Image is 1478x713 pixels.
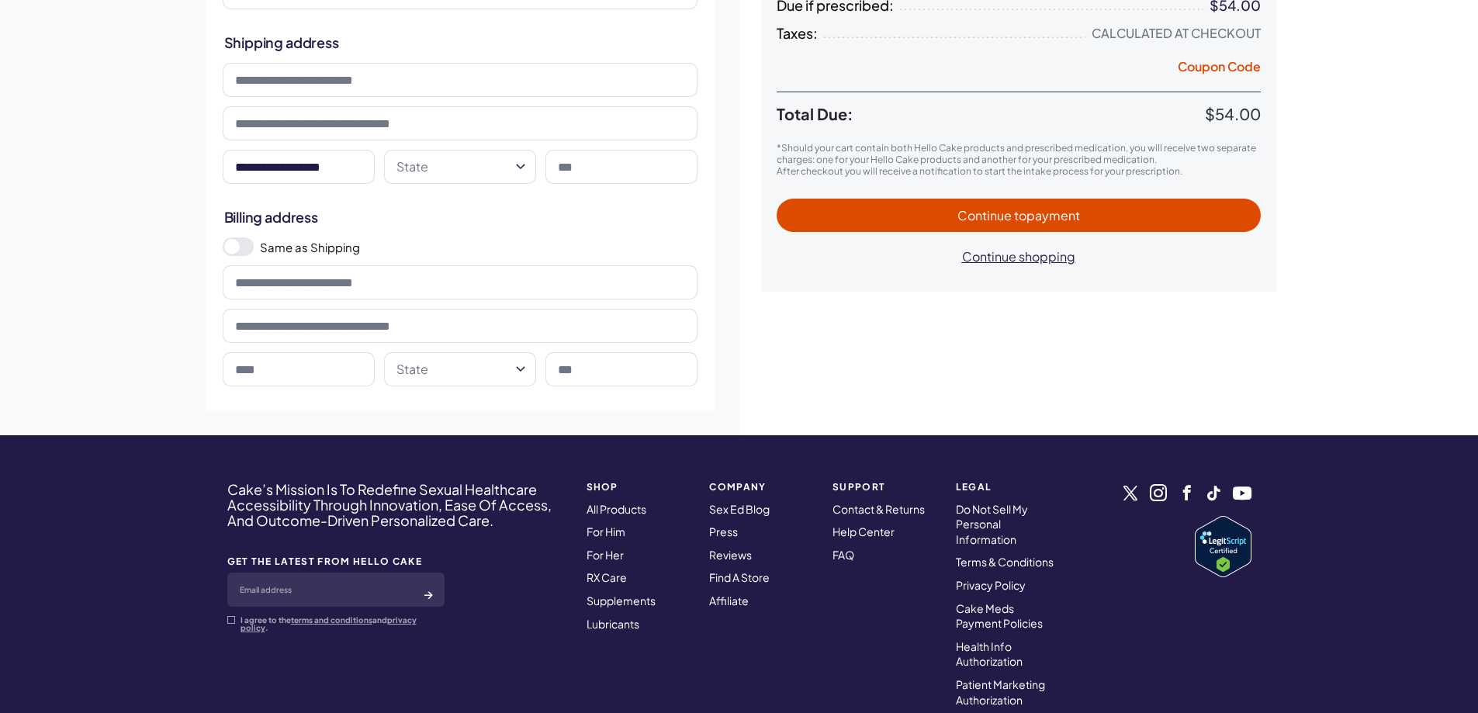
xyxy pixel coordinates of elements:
span: to payment [1014,207,1080,223]
a: Affiliate [709,594,749,607]
strong: Legal [956,482,1061,492]
span: Continue [957,207,1080,223]
button: Continue shopping [947,240,1091,273]
strong: COMPANY [709,482,814,492]
h2: Shipping address [224,33,696,52]
a: Press [709,524,738,538]
h2: Billing address [224,207,696,227]
a: RX Care [587,570,627,584]
a: Privacy Policy [956,578,1026,592]
a: terms and conditions [291,615,372,625]
a: Supplements [587,594,656,607]
a: Patient Marketing Authorization [956,677,1045,707]
a: Contact & Returns [832,502,925,516]
a: Help Center [832,524,895,538]
span: After checkout you will receive a notification to start the intake process for your prescription. [777,165,1182,177]
span: Taxes: [777,26,818,41]
a: privacy policy [241,615,417,632]
h4: Cake’s Mission Is To Redefine Sexual Healthcare Accessibility Through Innovation, Ease Of Access,... [227,482,566,528]
a: Lubricants [587,617,639,631]
span: Total Due: [777,105,1205,123]
a: Cake Meds Payment Policies [956,601,1043,631]
p: I agree to the and . [241,616,445,632]
label: Same as Shipping [260,239,697,255]
a: Terms & Conditions [956,555,1054,569]
a: FAQ [832,548,854,562]
div: Calculated at Checkout [1092,26,1261,41]
a: Find A Store [709,570,770,584]
a: Verify LegitScript Approval for www.hellocake.com [1195,516,1251,577]
a: For Her [587,548,624,562]
img: Verify Approval for www.hellocake.com [1195,516,1251,577]
strong: Support [832,482,937,492]
strong: GET THE LATEST FROM HELLO CAKE [227,556,445,566]
a: Sex Ed Blog [709,502,770,516]
p: *Should your cart contain both Hello Cake products and prescribed medication, you will receive tw... [777,142,1261,165]
span: $54.00 [1205,104,1261,123]
a: Health Info Authorization [956,639,1023,669]
strong: SHOP [587,482,691,492]
a: For Him [587,524,625,538]
a: All Products [587,502,646,516]
button: Coupon Code [1178,58,1261,80]
a: Do Not Sell My Personal Information [956,502,1028,546]
a: Reviews [709,548,752,562]
span: Continue shopping [962,248,1075,265]
button: Continue topayment [777,199,1261,232]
